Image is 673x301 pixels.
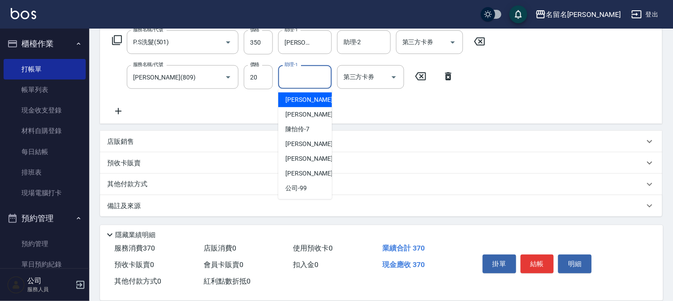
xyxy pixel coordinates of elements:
[4,32,86,55] button: 櫃檯作業
[100,195,662,217] div: 備註及來源
[285,95,338,105] span: [PERSON_NAME] -1
[4,121,86,141] a: 材料自購登錄
[382,244,425,252] span: 業績合計 370
[204,277,251,285] span: 紅利點數折抵 0
[4,183,86,203] a: 現場電腦打卡
[4,234,86,254] a: 預約管理
[4,100,86,121] a: 現金收支登錄
[293,244,333,252] span: 使用預收卡 0
[4,59,86,79] a: 打帳單
[4,254,86,275] a: 單日預約紀錄
[446,35,460,50] button: Open
[532,5,624,24] button: 名留名[PERSON_NAME]
[284,61,298,68] label: 助理-1
[4,79,86,100] a: 帳單列表
[521,255,554,273] button: 結帳
[115,230,155,240] p: 隱藏業績明細
[100,152,662,174] div: 預收卡販賣
[4,162,86,183] a: 排班表
[546,9,621,20] div: 名留名[PERSON_NAME]
[133,61,163,68] label: 服務名稱/代號
[285,125,309,134] span: 陳怡伶 -7
[114,260,154,269] span: 預收卡販賣 0
[285,139,342,149] span: [PERSON_NAME] -21
[7,276,25,294] img: Person
[250,26,259,33] label: 價格
[27,276,73,285] h5: 公司
[250,61,259,68] label: 價格
[510,5,527,23] button: save
[558,255,592,273] button: 明細
[107,137,134,146] p: 店販銷售
[204,244,236,252] span: 店販消費 0
[382,260,425,269] span: 現金應收 370
[4,207,86,230] button: 預約管理
[483,255,516,273] button: 掛單
[107,201,141,211] p: 備註及來源
[284,26,298,33] label: 助理-1
[293,260,318,269] span: 扣入金 0
[107,180,152,189] p: 其他付款方式
[27,285,73,293] p: 服務人員
[4,142,86,162] a: 每日結帳
[285,110,338,119] span: [PERSON_NAME] -3
[100,131,662,152] div: 店販銷售
[107,159,141,168] p: 預收卡販賣
[221,70,235,84] button: Open
[11,8,36,19] img: Logo
[285,184,307,193] span: 公司 -99
[285,169,342,178] span: [PERSON_NAME] -22
[387,70,401,84] button: Open
[100,174,662,195] div: 其他付款方式
[114,277,161,285] span: 其他付款方式 0
[221,35,235,50] button: Open
[204,260,243,269] span: 會員卡販賣 0
[285,154,342,163] span: [PERSON_NAME] -22
[133,26,163,33] label: 服務名稱/代號
[114,244,155,252] span: 服務消費 370
[628,6,662,23] button: 登出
